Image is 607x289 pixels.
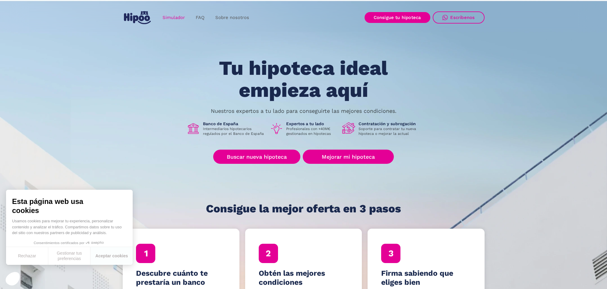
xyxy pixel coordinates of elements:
div: Escríbenos [450,15,475,20]
a: Consigue tu hipoteca [365,12,430,23]
h1: Banco de España [203,121,265,126]
a: Mejorar mi hipoteca [303,150,394,164]
a: FAQ [190,12,210,24]
p: Soporte para contratar tu nueva hipoteca o mejorar la actual [359,126,421,136]
a: Simulador [157,12,190,24]
h1: Contratación y subrogación [359,121,421,126]
p: Profesionales con +40M€ gestionados en hipotecas [286,126,337,136]
h4: Descubre cuánto te prestaría un banco [136,269,226,287]
h1: Consigue la mejor oferta en 3 pasos [206,203,401,215]
h1: Tu hipoteca ideal empieza aquí [189,57,418,101]
a: Escríbenos [433,11,485,24]
a: home [123,9,152,27]
a: Sobre nosotros [210,12,254,24]
a: Buscar nueva hipoteca [213,150,300,164]
h4: Firma sabiendo que eliges bien [381,269,471,287]
p: Intermediarios hipotecarios regulados por el Banco de España [203,126,265,136]
h1: Expertos a tu lado [286,121,337,126]
p: Nuestros expertos a tu lado para conseguirte las mejores condiciones. [211,109,397,113]
h4: Obtén las mejores condiciones [259,269,349,287]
